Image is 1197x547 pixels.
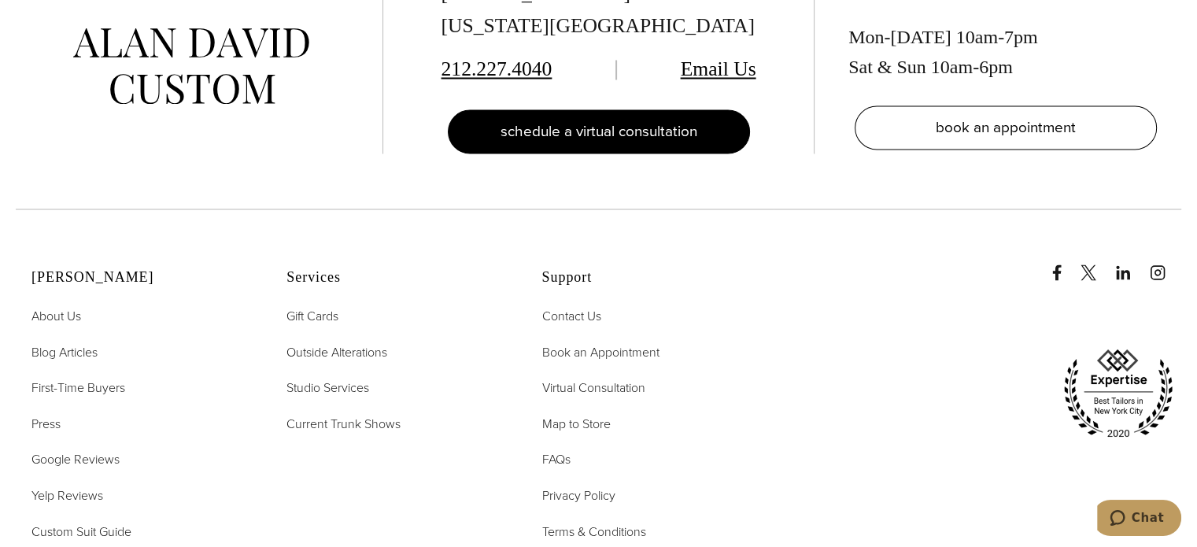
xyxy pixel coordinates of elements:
a: Contact Us [541,305,600,326]
a: Press [31,413,61,434]
span: Gift Cards [286,306,338,324]
a: Studio Services [286,377,369,397]
a: Book an Appointment [541,342,659,362]
a: Virtual Consultation [541,377,645,397]
h2: Support [541,268,757,286]
span: Yelp Reviews [31,486,103,504]
span: book an appointment [936,116,1076,139]
a: Gift Cards [286,305,338,326]
a: FAQs [541,449,570,469]
span: Current Trunk Shows [286,414,401,432]
a: book an appointment [855,105,1157,150]
a: Map to Store [541,413,610,434]
span: FAQs [541,449,570,468]
nav: Services Footer Nav [286,305,502,433]
a: Current Trunk Shows [286,413,401,434]
span: Blog Articles [31,342,98,360]
a: instagram [1150,249,1181,280]
span: Press [31,414,61,432]
a: Yelp Reviews [31,485,103,505]
span: Studio Services [286,378,369,396]
a: schedule a virtual consultation [448,109,750,153]
a: Google Reviews [31,449,120,469]
a: x/twitter [1081,249,1112,280]
span: Google Reviews [31,449,120,468]
a: Terms & Conditions [541,521,645,541]
a: Email Us [681,57,756,80]
a: linkedin [1115,249,1147,280]
span: Custom Suit Guide [31,522,131,540]
a: Outside Alterations [286,342,387,362]
a: About Us [31,305,81,326]
span: First-Time Buyers [31,378,125,396]
a: Privacy Policy [541,485,615,505]
img: alan david custom [73,28,309,104]
span: Contact Us [541,306,600,324]
div: Mon-[DATE] 10am-7pm Sat & Sun 10am-6pm [848,22,1163,83]
a: First-Time Buyers [31,377,125,397]
a: Custom Suit Guide [31,521,131,541]
span: Map to Store [541,414,610,432]
a: 212.227.4040 [441,57,552,80]
span: Book an Appointment [541,342,659,360]
img: expertise, best tailors in new york city 2020 [1055,343,1181,444]
span: Privacy Policy [541,486,615,504]
h2: Services [286,268,502,286]
a: Facebook [1049,249,1077,280]
iframe: Opens a widget where you can chat to one of our agents [1097,500,1181,539]
h2: [PERSON_NAME] [31,268,247,286]
span: Terms & Conditions [541,522,645,540]
a: Blog Articles [31,342,98,362]
span: About Us [31,306,81,324]
span: schedule a virtual consultation [501,120,697,142]
nav: Alan David Footer Nav [31,305,247,541]
span: Outside Alterations [286,342,387,360]
span: Virtual Consultation [541,378,645,396]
